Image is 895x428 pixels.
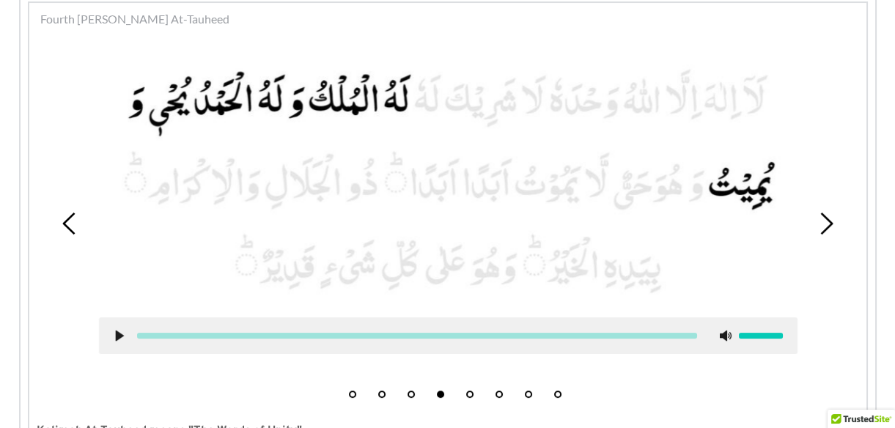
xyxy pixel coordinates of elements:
[349,391,356,398] button: 1 of 8
[40,10,229,28] span: Fourth [PERSON_NAME] At-Tauheed
[496,391,503,398] button: 6 of 8
[378,391,386,398] button: 2 of 8
[408,391,415,398] button: 3 of 8
[554,391,561,398] button: 8 of 8
[466,391,474,398] button: 5 of 8
[525,391,532,398] button: 7 of 8
[437,391,444,398] button: 4 of 8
